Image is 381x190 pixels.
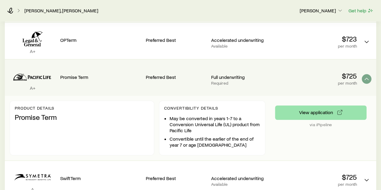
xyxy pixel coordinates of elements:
p: per month [276,182,357,187]
p: Promise Term [15,113,149,121]
li: Convertible until the earlier of the end of year 7 or age [DEMOGRAPHIC_DATA] [170,136,260,148]
p: Promise Term [60,74,141,80]
p: Product details [15,106,149,111]
li: May be converted in years 1-7 to a Conversion Universal Life (UL) product from Pacific Life [170,115,260,133]
p: via iPipeline [275,122,367,127]
p: Available [211,182,272,187]
p: Preferred Best [146,37,206,43]
p: $723 [276,35,357,43]
p: A+ [10,48,55,54]
p: Available [211,44,272,48]
p: OPTerm [60,37,141,43]
p: A+ [10,85,55,91]
button: Get help [348,7,374,14]
p: SwiftTerm [60,175,141,181]
button: [PERSON_NAME] [299,7,343,14]
button: via iPipeline [275,105,367,120]
p: $725 [276,173,357,181]
p: Accelerated underwriting [211,175,272,181]
p: Full underwriting [211,74,272,80]
p: per month [276,81,357,86]
p: Preferred Best [146,74,206,80]
p: Accelerated underwriting [211,37,272,43]
p: per month [276,44,357,48]
a: [PERSON_NAME], [PERSON_NAME] [24,8,98,14]
p: Required [211,81,272,86]
p: [PERSON_NAME] [300,8,343,14]
p: Preferred Best [146,175,206,181]
p: $725 [276,72,357,80]
p: Convertibility Details [164,106,260,111]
